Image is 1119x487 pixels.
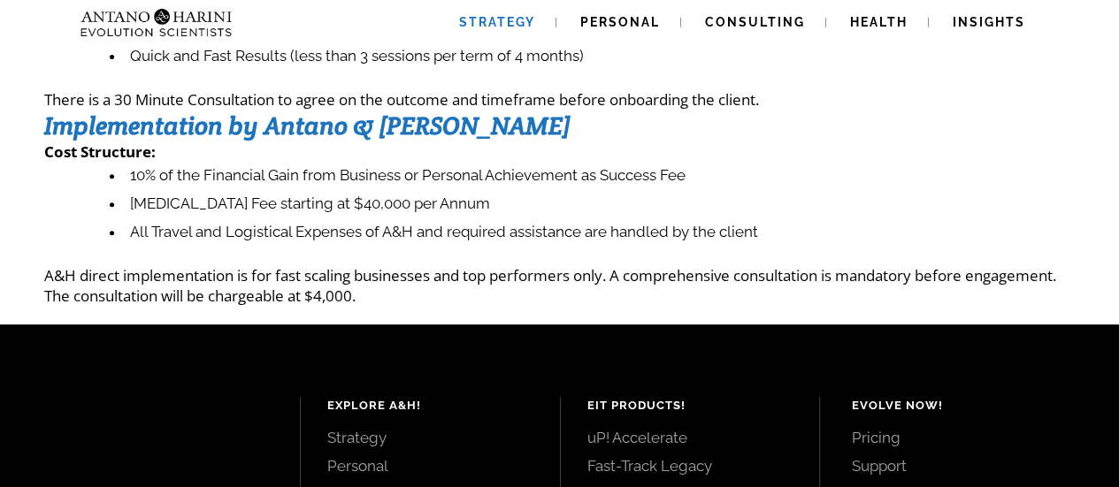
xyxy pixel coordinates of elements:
h4: Evolve Now! [851,397,1079,415]
p: There is a 30 Minute Consultation to agree on the outcome and timeframe before onboarding the cli... [44,89,1075,110]
strong: Implementation by Antano & [PERSON_NAME] [44,110,571,141]
h4: EIT Products! [587,397,793,415]
a: uP! Accelerate [587,428,793,447]
a: Pricing [851,428,1079,447]
h4: Explore A&H! [327,397,533,415]
p: A&H direct implementation is for fast scaling businesses and top performers only. A comprehensive... [44,265,1075,306]
a: Strategy [327,428,533,447]
li: Quick and Fast Results (less than 3 sessions per term of 4 months) [110,42,1075,71]
li: All Travel and Logistical Expenses of A&H and required assistance are handled by the client [110,218,1075,247]
span: Health [850,15,908,29]
a: Personal [327,456,533,476]
span: Consulting [705,15,805,29]
span: Personal [580,15,660,29]
strong: Cost Structure: [44,141,156,162]
a: Support [851,456,1079,476]
span: Insights [953,15,1025,29]
li: [MEDICAL_DATA] Fee starting at $40,000 per Annum [110,190,1075,218]
span: Strategy [459,15,535,29]
a: Fast-Track Legacy [587,456,793,476]
li: 10% of the Financial Gain from Business or Personal Achievement as Success Fee [110,162,1075,190]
